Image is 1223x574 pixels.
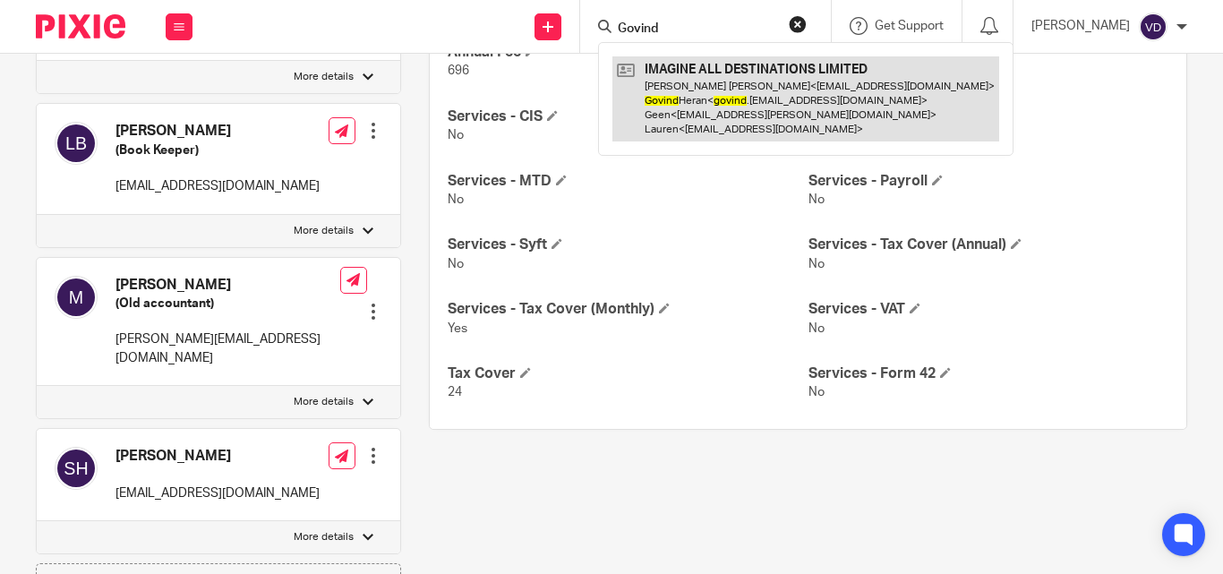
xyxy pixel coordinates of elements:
h4: Services - CIS [448,107,808,126]
p: More details [294,70,354,84]
h4: [PERSON_NAME] [115,276,340,295]
h4: Services - Payroll [808,172,1168,191]
p: More details [294,530,354,544]
p: [EMAIL_ADDRESS][DOMAIN_NAME] [115,177,320,195]
img: svg%3E [55,276,98,319]
h5: (Book Keeper) [115,141,320,159]
h4: Services - Tax Cover (Annual) [808,236,1168,254]
span: No [448,129,464,141]
img: svg%3E [55,447,98,490]
p: [PERSON_NAME] [1031,17,1130,35]
h5: (Old accountant) [115,295,340,313]
span: Yes [448,322,467,335]
h4: Services - MTD [448,172,808,191]
img: svg%3E [55,122,98,165]
span: No [448,258,464,270]
span: No [448,193,464,206]
span: Get Support [875,20,944,32]
p: More details [294,395,354,409]
input: Search [616,21,777,38]
p: [PERSON_NAME][EMAIL_ADDRESS][DOMAIN_NAME] [115,330,340,367]
span: 696 [448,64,469,77]
span: No [808,322,825,335]
button: Clear [789,15,807,33]
span: 24 [448,386,462,398]
span: No [808,386,825,398]
h4: Services - Tax Cover (Monthly) [448,300,808,319]
h4: Services - Syft [448,236,808,254]
h4: [PERSON_NAME] [115,122,320,141]
img: Pixie [36,14,125,39]
h4: Tax Cover [448,364,808,383]
h4: Services - Form 42 [808,364,1168,383]
span: No [808,193,825,206]
h4: [PERSON_NAME] [115,447,320,466]
h4: Services - VAT [808,300,1168,319]
img: svg%3E [1139,13,1167,41]
p: [EMAIL_ADDRESS][DOMAIN_NAME] [115,484,320,502]
p: More details [294,224,354,238]
span: No [808,258,825,270]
